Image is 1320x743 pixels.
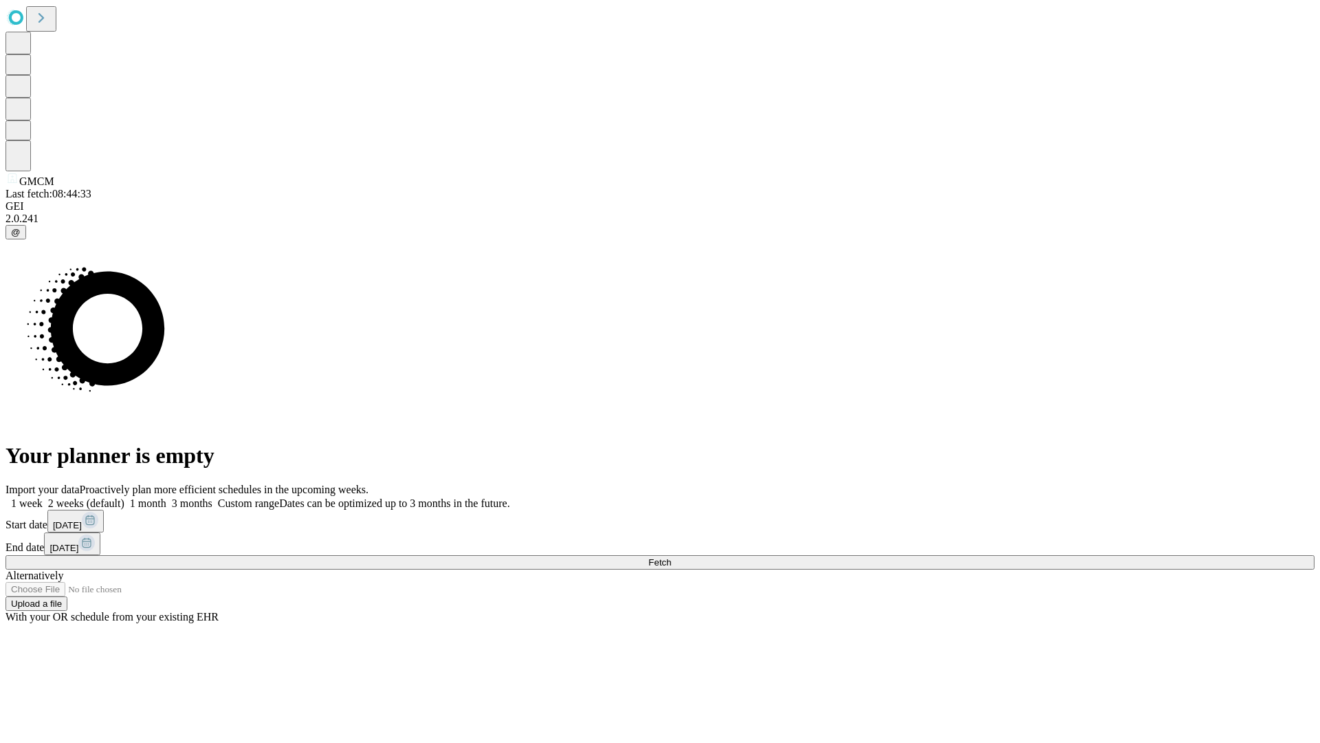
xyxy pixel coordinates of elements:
[130,497,166,509] span: 1 month
[5,443,1314,469] h1: Your planner is empty
[53,520,82,530] span: [DATE]
[5,510,1314,532] div: Start date
[5,225,26,239] button: @
[218,497,279,509] span: Custom range
[47,510,104,532] button: [DATE]
[19,175,54,187] span: GMCM
[11,497,43,509] span: 1 week
[5,200,1314,213] div: GEI
[5,596,67,611] button: Upload a file
[44,532,100,555] button: [DATE]
[5,532,1314,555] div: End date
[48,497,124,509] span: 2 weeks (default)
[5,611,219,623] span: With your OR schedule from your existing EHR
[5,188,91,200] span: Last fetch: 08:44:33
[5,555,1314,570] button: Fetch
[5,484,80,495] span: Import your data
[172,497,212,509] span: 3 months
[5,213,1314,225] div: 2.0.241
[11,227,21,237] span: @
[49,543,78,553] span: [DATE]
[80,484,368,495] span: Proactively plan more efficient schedules in the upcoming weeks.
[279,497,509,509] span: Dates can be optimized up to 3 months in the future.
[5,570,63,581] span: Alternatively
[648,557,671,568] span: Fetch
